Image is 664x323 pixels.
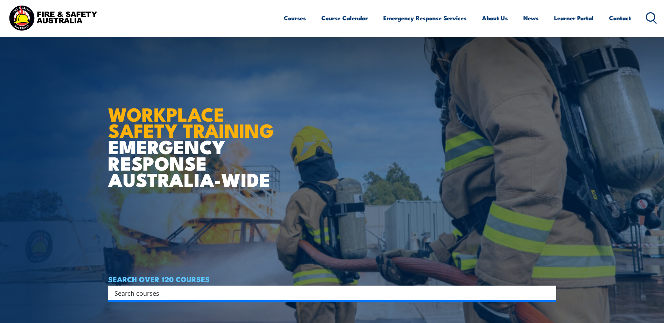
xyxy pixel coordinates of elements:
h4: SEARCH OVER 120 COURSES [108,275,556,283]
a: Course Calendar [321,9,368,27]
strong: WORKPLACE SAFETY TRAINING [108,99,274,144]
input: Search input [114,288,541,298]
a: News [523,9,539,27]
a: About Us [482,9,508,27]
form: Search form [116,288,542,298]
h1: EMERGENCY RESPONSE AUSTRALIA-WIDE [108,88,279,187]
a: Courses [284,9,306,27]
a: Learner Portal [554,9,594,27]
button: Search magnifier button [544,288,554,298]
a: Contact [609,9,631,27]
a: Emergency Response Services [383,9,467,27]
